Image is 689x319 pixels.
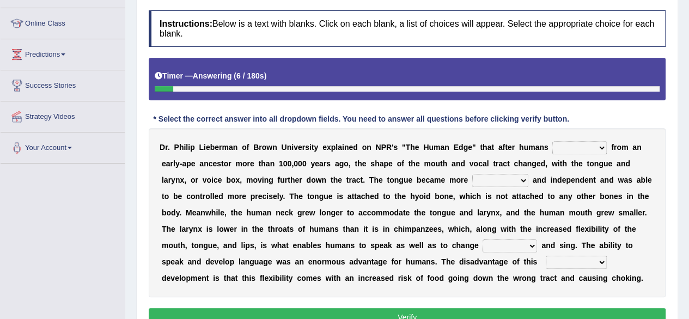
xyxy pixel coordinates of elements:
[186,159,191,168] b: p
[641,176,645,184] b: b
[262,176,264,184] b: i
[246,176,253,184] b: m
[440,143,444,152] b: a
[523,143,528,152] b: u
[408,176,412,184] b: e
[508,143,512,152] b: e
[584,176,589,184] b: e
[190,143,195,152] b: p
[434,143,440,152] b: m
[214,176,218,184] b: c
[353,143,358,152] b: d
[527,159,532,168] b: n
[162,192,164,201] b: t
[339,159,344,168] b: g
[247,143,249,152] b: f
[603,159,608,168] b: u
[588,176,593,184] b: n
[478,159,483,168] b: c
[587,159,589,168] b: t
[1,8,125,35] a: Online Class
[408,159,411,168] b: t
[229,143,233,152] b: a
[1,70,125,98] a: Success Stories
[425,176,430,184] b: c
[624,176,628,184] b: a
[498,159,503,168] b: a
[149,10,666,47] h4: Below is a text with blanks. Click on each blank, a list of choices will appear. Select the appro...
[536,176,541,184] b: n
[468,143,472,152] b: e
[406,143,411,152] b: T
[443,159,448,168] b: h
[562,176,566,184] b: e
[608,159,612,168] b: e
[618,176,624,184] b: w
[231,176,236,184] b: o
[175,159,180,168] b: y
[571,176,575,184] b: e
[424,159,430,168] b: m
[593,176,596,184] b: t
[1,39,125,67] a: Predictions
[600,176,605,184] b: a
[206,143,210,152] b: e
[285,176,288,184] b: r
[218,192,223,201] b: d
[344,143,349,152] b: n
[204,159,209,168] b: n
[259,143,261,152] b: r
[352,176,356,184] b: a
[179,143,184,152] b: h
[199,143,204,152] b: L
[212,159,217,168] b: e
[452,159,456,168] b: a
[239,192,242,201] b: r
[545,159,547,168] b: ,
[335,159,339,168] b: a
[174,143,179,152] b: P
[550,176,552,184] b: i
[404,176,408,184] b: u
[186,192,191,201] b: c
[314,143,318,152] b: y
[379,176,383,184] b: e
[632,143,637,152] b: a
[346,176,349,184] b: t
[375,159,380,168] b: h
[331,143,336,152] b: p
[562,159,567,168] b: h
[218,176,222,184] b: e
[280,176,285,184] b: u
[621,159,626,168] b: n
[417,176,422,184] b: b
[319,159,324,168] b: a
[259,159,261,168] b: t
[460,159,465,168] b: d
[288,176,290,184] b: t
[287,143,292,152] b: n
[327,143,331,152] b: x
[310,159,315,168] b: y
[224,159,229,168] b: o
[322,143,327,152] b: e
[295,176,299,184] b: e
[609,176,614,184] b: d
[411,159,416,168] b: h
[266,159,270,168] b: a
[389,176,394,184] b: o
[402,143,406,152] b: "
[648,176,652,184] b: e
[349,176,351,184] b: r
[269,176,273,184] b: g
[160,143,165,152] b: D
[383,159,388,168] b: p
[203,176,207,184] b: v
[507,159,510,168] b: t
[173,192,178,201] b: b
[589,159,594,168] b: o
[621,143,628,152] b: m
[294,159,298,168] b: 0
[496,159,498,168] b: r
[483,159,487,168] b: a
